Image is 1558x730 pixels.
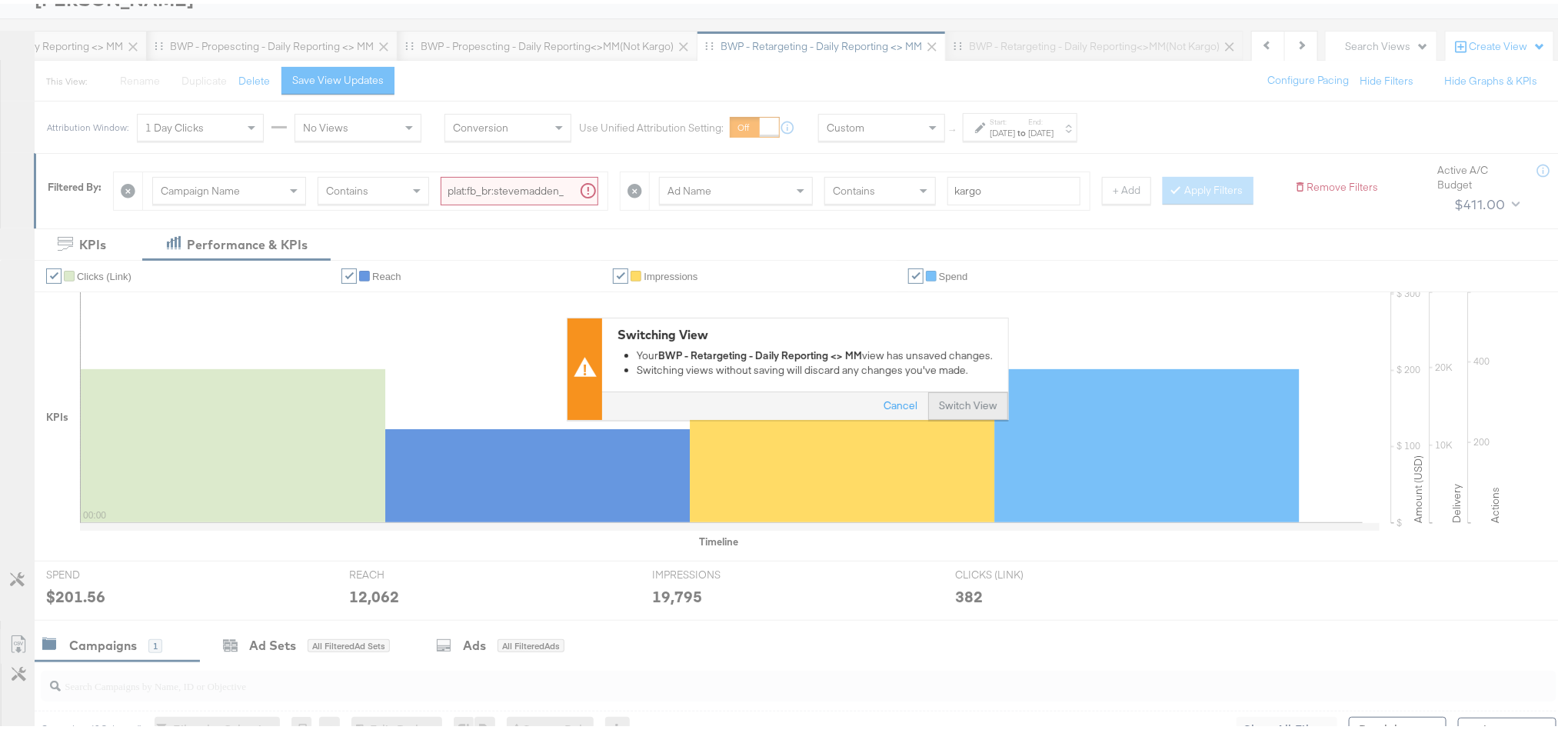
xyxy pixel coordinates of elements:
[637,359,1000,374] li: Switching views without saving will discard any changes you've made.
[637,345,1000,359] li: Your view has unsaved changes.
[658,345,862,358] strong: BWP - Retargeting - Daily Reporting <> MM
[618,322,1000,340] div: Switching View
[928,388,1008,416] button: Switch View
[873,388,928,416] button: Cancel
